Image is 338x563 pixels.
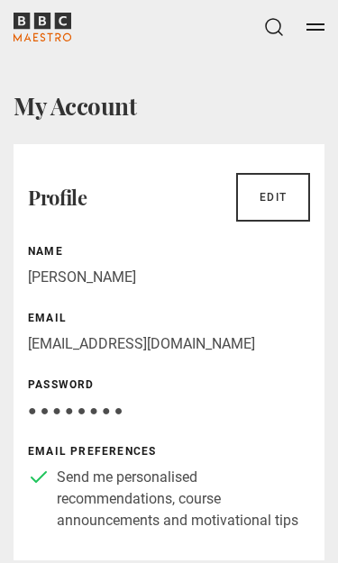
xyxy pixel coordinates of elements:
[28,310,310,326] p: Email
[14,90,324,123] h1: My Account
[57,467,310,531] p: Send me personalised recommendations, course announcements and motivational tips
[236,173,310,222] a: Edit
[28,333,310,355] p: [EMAIL_ADDRESS][DOMAIN_NAME]
[28,243,310,259] p: Name
[14,13,71,41] svg: BBC Maestro
[28,377,310,393] p: Password
[28,183,87,212] h2: Profile
[28,443,310,459] p: Email preferences
[306,18,324,36] button: Toggle navigation
[28,402,123,419] span: ● ● ● ● ● ● ● ●
[28,267,310,288] p: [PERSON_NAME]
